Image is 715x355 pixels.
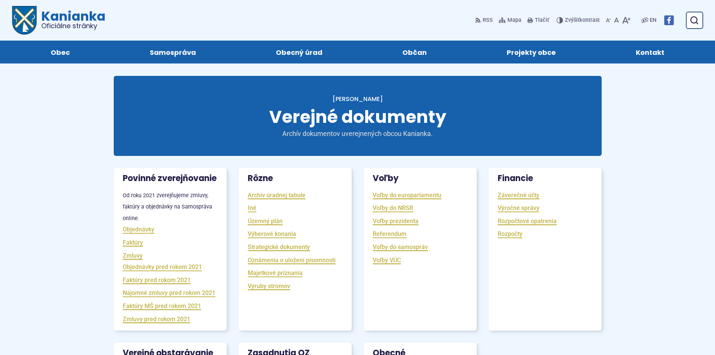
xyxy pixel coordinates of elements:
a: Faktúry MŠ pred rokom 2021 [123,302,201,310]
h3: Povinné zverejňovanie [114,168,227,189]
a: Archív úradnej tabule [248,191,306,199]
a: Rozpočtové opatrenia [498,217,557,225]
span: Projekty obce [507,41,556,63]
a: Iné [248,204,256,212]
a: Strategické dokumenty [248,243,310,251]
a: Občan [370,41,459,63]
a: Faktúry pred rokom 2021 [123,276,191,284]
a: Nájomné zmluvy pred rokom 2021 [123,289,215,297]
a: Výruby stromov [248,282,290,290]
span: Kanianka [37,10,105,29]
span: Tlačiť [535,17,549,24]
span: Mapa [507,16,521,25]
a: Výročné správy [498,204,539,212]
img: Prejsť na domovskú stránku [12,6,37,35]
span: Samospráva [150,41,196,63]
button: Zvýšiťkontrast [557,12,601,28]
a: EN [648,16,658,25]
img: Prejsť na Facebook stránku [664,15,674,25]
span: Verejné dokumenty [269,105,446,129]
a: Územný plán [248,217,283,225]
span: Oficiálne stránky [41,23,105,29]
a: Logo Kanianka, prejsť na domovskú stránku. [12,6,105,35]
h3: Financie [489,168,602,189]
a: [PERSON_NAME] [333,95,383,103]
a: Projekty obce [474,41,589,63]
a: Rozpočty [498,230,522,238]
span: RSS [483,16,493,25]
a: Zmluvy pred rokom 2021 [123,315,190,323]
a: Majetkové priznania [248,269,303,277]
small: Od roku 2021 zverejňujeme zmluvy, faktúry a objednávky na Samospráva online. [123,192,212,222]
a: Objednávky [123,225,154,234]
a: Výberové konania [248,230,296,238]
a: Referendum [373,230,406,238]
button: Zmenšiť veľkosť písma [604,12,613,28]
h3: Voľby [364,168,477,189]
a: Voľby do NRSR [373,204,413,212]
a: Záverečné účty [498,191,539,199]
h3: Rôzne [239,168,352,189]
span: kontrast [565,17,600,24]
a: Samospráva [117,41,228,63]
a: Oznámenia o uložení písomnosti [248,256,336,264]
button: Nastaviť pôvodnú veľkosť písma [613,12,620,28]
a: Zmluvy [123,251,143,260]
a: Voľby VÚC [373,256,401,264]
span: Obec [51,41,70,63]
span: Kontakt [636,41,664,63]
span: Občan [402,41,427,63]
button: Tlačiť [526,12,551,28]
a: Kontakt [604,41,697,63]
span: Zvýšiť [565,17,580,23]
a: Voľby prezidenta [373,217,418,225]
a: Faktúry [123,238,143,247]
a: Obec [18,41,102,63]
a: Objednávky pred rokom 2021 [123,263,202,271]
p: Archív dokumentov uverejnených obcou Kanianka. [268,130,448,138]
a: Obecný úrad [243,41,355,63]
span: Obecný úrad [276,41,322,63]
a: Voľby do europarlamentu [373,191,441,199]
a: Mapa [497,12,523,28]
a: Voľby do samospráv [373,243,428,251]
a: RSS [475,12,494,28]
button: Zväčšiť veľkosť písma [620,12,632,28]
span: EN [650,16,656,25]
